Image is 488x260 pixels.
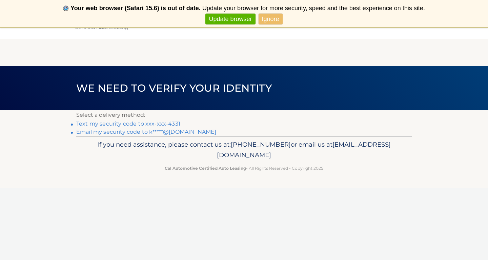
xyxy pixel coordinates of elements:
[70,5,201,12] b: Your web browser (Safari 15.6) is out of date.
[76,110,412,120] p: Select a delivery method:
[76,129,216,135] a: Email my security code to k*****@[DOMAIN_NAME]
[81,139,407,161] p: If you need assistance, please contact us at: or email us at
[202,5,425,12] span: Update your browser for more security, speed and the best experience on this site.
[259,14,283,25] a: Ignore
[81,165,407,172] p: - All Rights Reserved - Copyright 2025
[231,141,291,148] span: [PHONE_NUMBER]
[205,14,255,25] a: Update browser
[76,82,272,94] span: We need to verify your identity
[165,166,246,171] strong: Cal Automotive Certified Auto Leasing
[76,120,180,127] a: Text my security code to xxx-xxx-4331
